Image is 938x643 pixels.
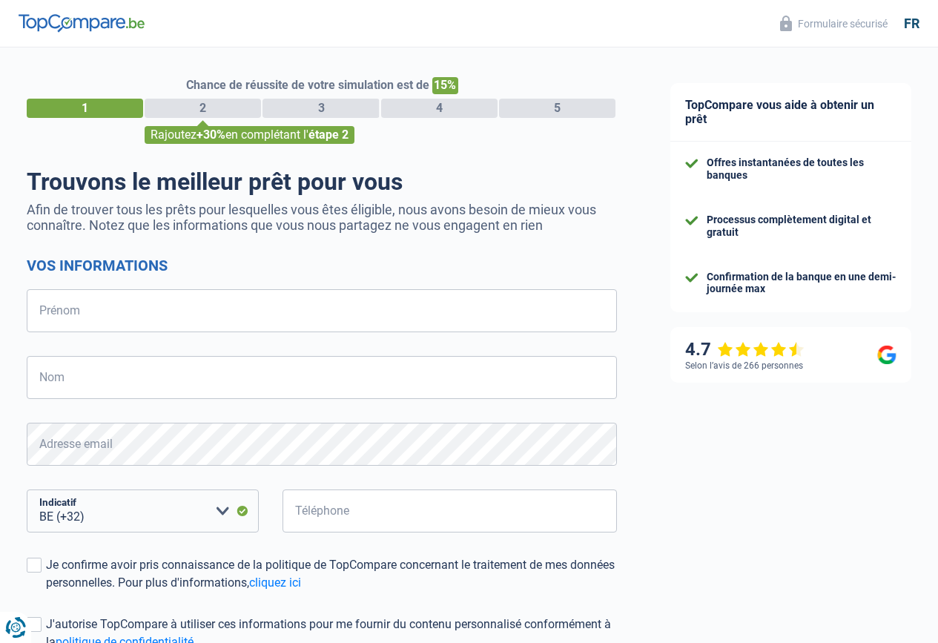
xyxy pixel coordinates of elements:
div: 5 [499,99,615,118]
div: 2 [145,99,261,118]
a: cliquez ici [249,576,301,590]
div: Confirmation de la banque en une demi-journée max [707,271,896,296]
input: 401020304 [283,489,617,532]
div: 1 [27,99,143,118]
div: Je confirme avoir pris connaissance de la politique de TopCompare concernant le traitement de mes... [46,556,617,592]
div: TopCompare vous aide à obtenir un prêt [670,83,911,142]
div: 4.7 [685,339,805,360]
div: 4 [381,99,498,118]
div: Processus complètement digital et gratuit [707,214,896,239]
div: 3 [262,99,379,118]
img: TopCompare Logo [19,14,145,32]
div: fr [904,16,919,32]
span: Chance de réussite de votre simulation est de [186,78,429,92]
span: 15% [432,77,458,94]
p: Afin de trouver tous les prêts pour lesquelles vous êtes éligible, nous avons besoin de mieux vou... [27,202,617,233]
button: Formulaire sécurisé [771,11,896,36]
div: Offres instantanées de toutes les banques [707,156,896,182]
span: +30% [196,128,225,142]
h1: Trouvons le meilleur prêt pour vous [27,168,617,196]
h2: Vos informations [27,257,617,274]
div: Rajoutez en complétant l' [145,126,354,144]
div: Selon l’avis de 266 personnes [685,360,803,371]
span: étape 2 [308,128,349,142]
